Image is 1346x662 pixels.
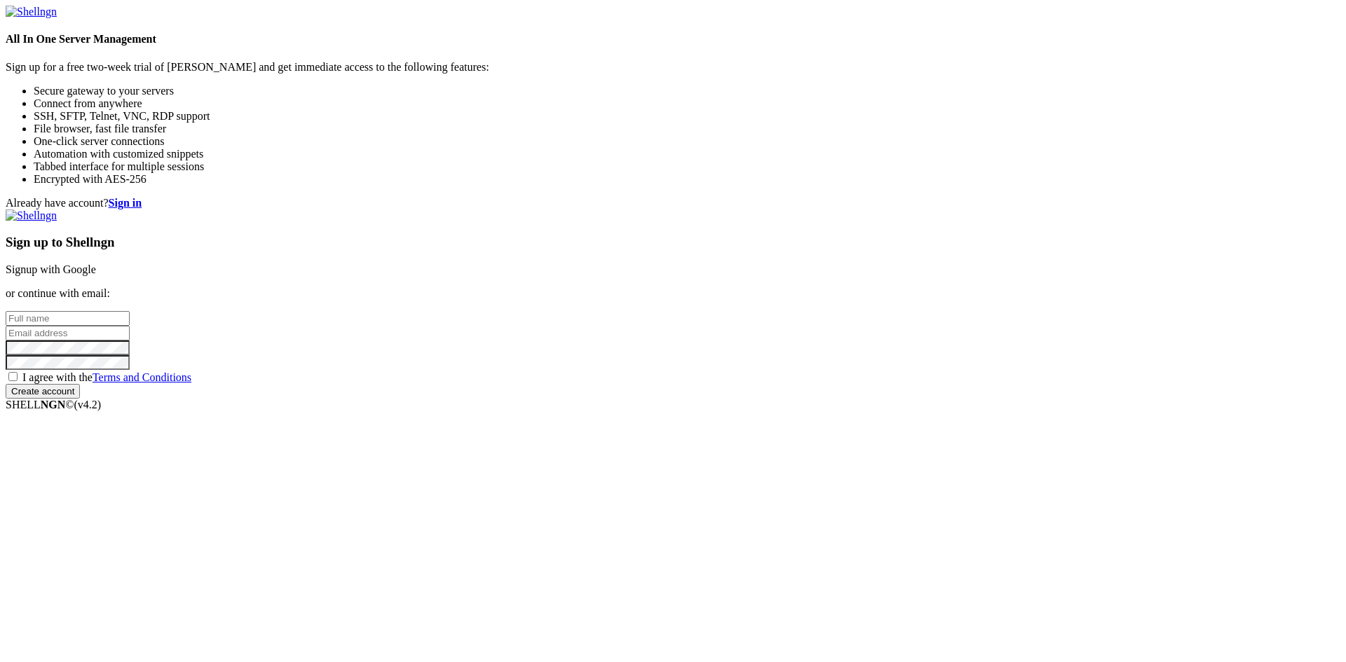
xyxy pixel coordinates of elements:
img: Shellngn [6,6,57,18]
li: One-click server connections [34,135,1340,148]
input: Email address [6,326,130,340]
li: Encrypted with AES-256 [34,173,1340,186]
li: Connect from anywhere [34,97,1340,110]
input: Full name [6,311,130,326]
li: Tabbed interface for multiple sessions [34,160,1340,173]
a: Terms and Conditions [93,371,191,383]
h4: All In One Server Management [6,33,1340,46]
input: I agree with theTerms and Conditions [8,372,18,381]
li: Secure gateway to your servers [34,85,1340,97]
span: SHELL © [6,399,101,411]
div: Already have account? [6,197,1340,209]
li: SSH, SFTP, Telnet, VNC, RDP support [34,110,1340,123]
input: Create account [6,384,80,399]
p: or continue with email: [6,287,1340,300]
h3: Sign up to Shellngn [6,235,1340,250]
a: Sign in [109,197,142,209]
a: Signup with Google [6,263,96,275]
li: Automation with customized snippets [34,148,1340,160]
img: Shellngn [6,209,57,222]
li: File browser, fast file transfer [34,123,1340,135]
b: NGN [41,399,66,411]
span: I agree with the [22,371,191,383]
p: Sign up for a free two-week trial of [PERSON_NAME] and get immediate access to the following feat... [6,61,1340,74]
span: 4.2.0 [74,399,102,411]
